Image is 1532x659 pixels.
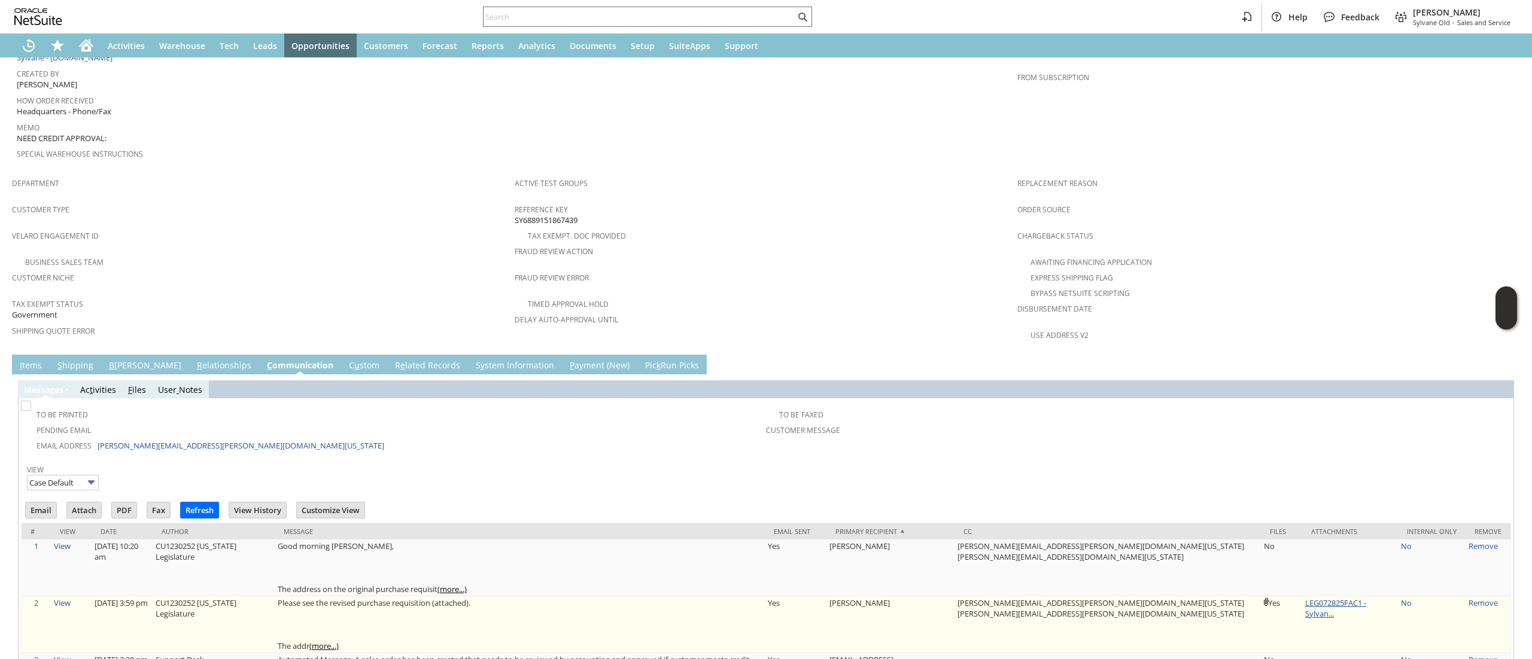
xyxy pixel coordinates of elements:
[31,527,42,536] div: #
[37,441,92,451] a: Email Address
[284,527,756,536] div: Message
[1498,357,1513,371] a: Unrolled view on
[400,359,405,371] span: e
[1305,597,1366,619] a: LEG072825FAC1 - Sylvan...
[1031,257,1152,267] a: Awaiting Financing Application
[1341,11,1379,23] span: Feedback
[415,33,464,57] a: Forecast
[17,96,94,106] a: How Order Received
[37,410,88,420] a: To Be Printed
[54,541,71,551] a: View
[80,384,116,395] a: Activities
[1031,288,1130,298] a: Bypass NetSuite Scripting
[473,359,557,373] a: System Information
[275,596,765,653] td: Please see the revised purchase requisition (attached). The addr
[725,40,758,51] span: Support
[354,359,360,371] span: u
[570,40,616,51] span: Documents
[422,40,457,51] span: Forecast
[1270,527,1293,536] div: Files
[267,359,272,371] span: C
[1017,205,1071,215] a: Order Source
[12,299,83,309] a: Tax Exempt Status
[364,40,408,51] span: Customers
[718,33,765,57] a: Support
[766,425,840,435] a: Customer Message
[567,359,633,373] a: Payment (New)
[826,539,955,596] td: [PERSON_NAME]
[955,539,1261,596] td: [PERSON_NAME][EMAIL_ADDRESS][PERSON_NAME][DOMAIN_NAME][US_STATE] [PERSON_NAME][EMAIL_ADDRESS][DOM...
[14,33,43,57] a: Recent Records
[774,527,817,536] div: Email Sent
[1017,304,1092,314] a: Disbursement Date
[128,384,132,395] span: F
[297,502,364,518] input: Customize View
[1407,527,1457,536] div: Internal Only
[50,38,65,53] svg: Shortcuts
[1261,596,1302,653] td: Yes
[57,359,62,371] span: S
[511,33,563,57] a: Analytics
[159,40,205,51] span: Warehouse
[1413,7,1510,18] span: [PERSON_NAME]
[246,33,284,57] a: Leads
[392,359,463,373] a: Related Records
[106,359,184,373] a: B[PERSON_NAME]
[1469,597,1498,608] a: Remove
[67,502,101,518] input: Attach
[1495,309,1517,330] span: Oracle Guided Learning Widget. To move around, please hold and drag
[101,527,144,536] div: Date
[779,410,823,420] a: To Be Faxed
[92,539,153,596] td: [DATE] 10:20 am
[515,273,589,283] a: Fraud Review Error
[112,502,136,518] input: PDF
[275,539,765,596] td: Good morning [PERSON_NAME], The address on the original purchase requisit
[1261,539,1302,596] td: No
[34,541,38,551] a: 1
[1413,18,1450,27] span: Sylvane Old
[835,527,946,536] div: Primary Recipient
[50,384,54,395] span: g
[25,257,104,267] a: Business Sales Team
[17,106,111,117] span: Headquarters - Phone/Fax
[662,33,718,57] a: SuiteApps
[92,596,153,653] td: [DATE] 3:59 pm
[128,384,146,395] a: Files
[17,52,115,63] a: Sylvane - [DOMAIN_NAME]
[1469,541,1498,551] a: Remove
[27,475,99,490] input: Case Default
[54,597,71,608] a: View
[955,596,1261,653] td: [PERSON_NAME][EMAIL_ADDRESS][PERSON_NAME][DOMAIN_NAME][US_STATE] [PERSON_NAME][EMAIL_ADDRESS][PER...
[624,33,662,57] a: Setup
[60,527,83,536] div: View
[472,40,504,51] span: Reports
[1017,231,1093,241] a: Chargeback Status
[656,359,661,371] span: k
[1017,178,1098,188] a: Replacement reason
[14,8,62,25] svg: logo
[464,33,511,57] a: Reports
[1031,273,1113,283] a: Express Shipping Flag
[101,33,152,57] a: Activities
[264,359,336,373] a: Communication
[437,584,467,594] a: (more...)
[1475,527,1501,536] div: Remove
[484,10,795,24] input: Search
[158,384,202,395] a: UserNotes
[12,178,59,188] a: Department
[12,205,69,215] a: Customer Type
[309,640,339,651] a: (more...)
[34,597,38,608] a: 2
[147,502,170,518] input: Fax
[291,40,349,51] span: Opportunities
[481,359,485,371] span: y
[17,79,77,90] span: [PERSON_NAME]
[12,326,95,336] a: Shipping Quote Error
[98,440,384,451] a: [PERSON_NAME][EMAIL_ADDRESS][PERSON_NAME][DOMAIN_NAME][US_STATE]
[84,475,98,489] img: More Options
[12,231,99,241] a: Velaro Engagement ID
[152,33,212,57] a: Warehouse
[197,359,202,371] span: R
[153,596,275,653] td: CU1230252 [US_STATE] Legislature
[24,384,63,395] a: Messages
